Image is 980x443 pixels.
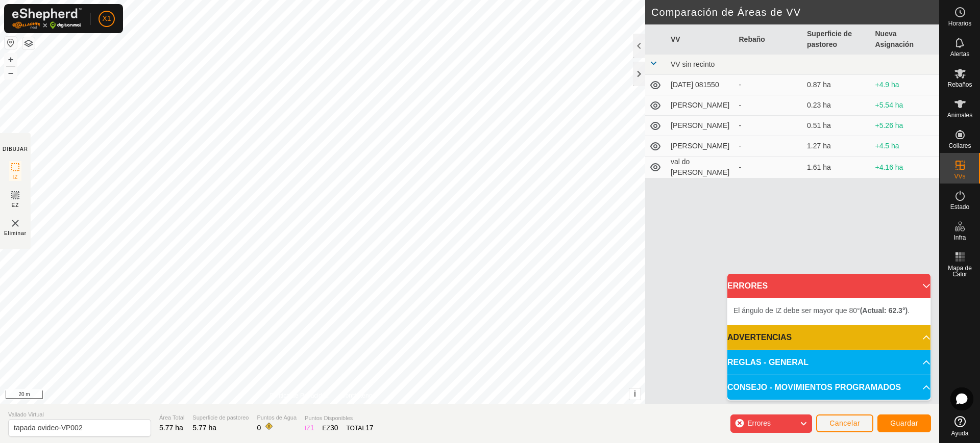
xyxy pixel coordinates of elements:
[942,265,977,277] span: Mapa de Calor
[803,75,871,95] td: 0.87 ha
[871,75,940,95] td: +4.9 ha
[727,280,768,292] span: ERRORES
[257,424,261,432] span: 0
[871,24,940,55] th: Nueva Asignación
[954,173,965,179] span: VVs
[733,306,910,315] span: El ángulo de IZ debe ser mayor que 80° .
[947,112,972,118] span: Animales
[727,298,930,325] p-accordion-content: ERRORES
[860,306,908,315] b: (Actual: 62.3°)
[727,375,930,400] p-accordion-header: CONSEJO - MOVIMIENTOS PROGRAMADOS
[9,217,21,229] img: VV
[4,229,27,237] span: Eliminar
[803,95,871,116] td: 0.23 ha
[947,82,972,88] span: Rebaños
[739,120,799,131] div: -
[634,389,636,398] span: i
[950,204,969,210] span: Estado
[3,145,28,153] div: DIBUJAR
[341,391,375,400] a: Contáctenos
[803,157,871,178] td: 1.61 ha
[890,419,918,427] span: Guardar
[365,424,374,432] span: 17
[330,424,338,432] span: 30
[305,414,374,423] span: Puntos Disponibles
[877,414,931,432] button: Guardar
[159,424,183,432] span: 5.77 ha
[667,95,735,116] td: [PERSON_NAME]
[727,356,808,369] span: REGLAS - GENERAL
[305,423,314,433] div: IZ
[5,37,17,49] button: Restablecer Mapa
[5,54,17,66] button: +
[159,413,184,422] span: Área Total
[667,24,735,55] th: VV
[5,67,17,79] button: –
[727,325,930,350] p-accordion-header: ADVERTENCIAS
[13,173,18,181] span: IZ
[323,423,338,433] div: EZ
[816,414,873,432] button: Cancelar
[727,350,930,375] p-accordion-header: REGLAS - GENERAL
[803,136,871,157] td: 1.27 ha
[671,60,715,68] span: VV sin recinto
[735,24,803,55] th: Rebaño
[829,419,860,427] span: Cancelar
[747,419,771,427] span: Errores
[803,116,871,136] td: 0.51 ha
[346,423,373,433] div: TOTAL
[871,95,940,116] td: +5.54 ha
[310,424,314,432] span: 1
[951,430,969,436] span: Ayuda
[667,136,735,157] td: [PERSON_NAME]
[192,424,216,432] span: 5.77 ha
[739,80,799,90] div: -
[739,100,799,111] div: -
[940,412,980,440] a: Ayuda
[22,37,35,49] button: Capas del Mapa
[948,20,971,27] span: Horarios
[102,13,111,24] span: X1
[257,413,297,422] span: Puntos de Agua
[727,274,930,298] p-accordion-header: ERRORES
[192,413,249,422] span: Superficie de pastoreo
[803,24,871,55] th: Superficie de pastoreo
[667,75,735,95] td: [DATE] 081550
[871,157,940,178] td: +4.16 ha
[667,116,735,136] td: [PERSON_NAME]
[871,116,940,136] td: +5.26 ha
[12,201,19,209] span: EZ
[739,162,799,173] div: -
[727,331,792,344] span: ADVERTENCIAS
[12,8,82,29] img: Logo Gallagher
[651,6,939,18] h2: Comparación de Áreas de VV
[629,388,641,400] button: i
[8,410,151,419] span: Vallado Virtual
[871,136,940,157] td: +4.5 ha
[667,157,735,178] td: val do [PERSON_NAME]
[739,141,799,151] div: -
[948,143,971,149] span: Collares
[950,51,969,57] span: Alertas
[727,381,901,394] span: CONSEJO - MOVIMIENTOS PROGRAMADOS
[270,391,329,400] a: Política de Privacidad
[953,234,966,241] span: Infra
